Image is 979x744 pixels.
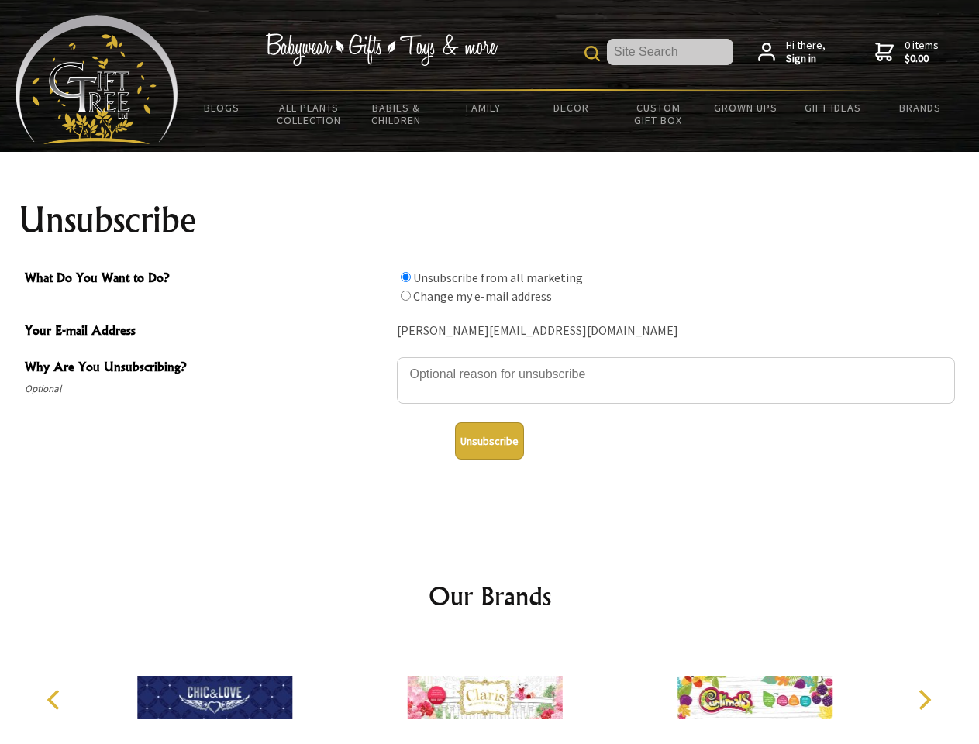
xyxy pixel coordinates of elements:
[615,91,702,136] a: Custom Gift Box
[19,201,961,239] h1: Unsubscribe
[353,91,440,136] a: Babies & Children
[31,577,949,615] h2: Our Brands
[178,91,266,124] a: BLOGS
[758,39,826,66] a: Hi there,Sign in
[25,357,389,380] span: Why Are You Unsubscribing?
[265,33,498,66] img: Babywear - Gifts - Toys & more
[397,357,955,404] textarea: Why Are You Unsubscribing?
[25,321,389,343] span: Your E-mail Address
[789,91,877,124] a: Gift Ideas
[401,291,411,301] input: What Do You Want to Do?
[905,38,939,66] span: 0 items
[25,380,389,398] span: Optional
[786,39,826,66] span: Hi there,
[16,15,178,144] img: Babyware - Gifts - Toys and more...
[25,268,389,291] span: What Do You Want to Do?
[397,319,955,343] div: [PERSON_NAME][EMAIL_ADDRESS][DOMAIN_NAME]
[401,272,411,282] input: What Do You Want to Do?
[907,683,941,717] button: Next
[39,683,73,717] button: Previous
[786,52,826,66] strong: Sign in
[702,91,789,124] a: Grown Ups
[607,39,733,65] input: Site Search
[584,46,600,61] img: product search
[413,270,583,285] label: Unsubscribe from all marketing
[266,91,353,136] a: All Plants Collection
[440,91,528,124] a: Family
[905,52,939,66] strong: $0.00
[455,422,524,460] button: Unsubscribe
[875,39,939,66] a: 0 items$0.00
[877,91,964,124] a: Brands
[527,91,615,124] a: Decor
[413,288,552,304] label: Change my e-mail address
